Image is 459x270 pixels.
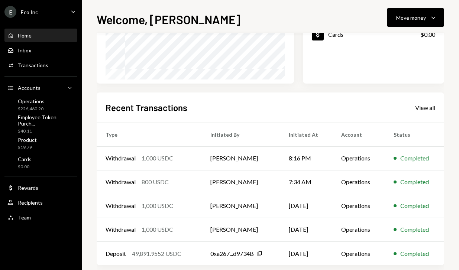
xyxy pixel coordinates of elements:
[18,32,32,39] div: Home
[97,12,240,27] h1: Welcome, [PERSON_NAME]
[201,123,280,146] th: Initiated By
[18,214,31,221] div: Team
[4,81,77,94] a: Accounts
[142,154,173,163] div: 1,000 USDC
[332,218,385,241] td: Operations
[18,106,45,112] div: $226,460.20
[332,170,385,194] td: Operations
[400,225,429,234] div: Completed
[4,196,77,209] a: Recipients
[106,249,126,258] div: Deposit
[280,241,333,265] td: [DATE]
[106,101,187,114] h2: Recent Transactions
[280,194,333,218] td: [DATE]
[4,6,16,18] div: E
[4,43,77,57] a: Inbox
[280,218,333,241] td: [DATE]
[4,211,77,224] a: Team
[4,96,77,114] a: Operations$226,460.20
[332,194,385,218] td: Operations
[106,178,136,186] div: Withdrawal
[4,115,77,133] a: Employee Token Purch...$40.11
[201,170,280,194] td: [PERSON_NAME]
[106,154,136,163] div: Withdrawal
[303,22,444,47] a: Cards$0.00
[210,249,254,258] div: 0xa267...d9734B
[400,178,429,186] div: Completed
[18,114,74,127] div: Employee Token Purch...
[280,170,333,194] td: 7:34 AM
[415,103,435,111] a: View all
[18,98,45,104] div: Operations
[4,154,77,172] a: Cards$0.00
[415,104,435,111] div: View all
[21,9,38,15] div: Eco Inc
[332,123,385,146] th: Account
[420,30,435,39] div: $0.00
[142,225,173,234] div: 1,000 USDC
[201,194,280,218] td: [PERSON_NAME]
[328,31,343,38] div: Cards
[4,58,77,72] a: Transactions
[18,85,41,91] div: Accounts
[18,164,32,170] div: $0.00
[4,181,77,194] a: Rewards
[396,14,426,22] div: Move money
[142,178,169,186] div: 800 USDC
[18,62,48,68] div: Transactions
[332,241,385,265] td: Operations
[332,146,385,170] td: Operations
[18,199,43,206] div: Recipients
[400,249,429,258] div: Completed
[4,29,77,42] a: Home
[18,137,37,143] div: Product
[201,218,280,241] td: [PERSON_NAME]
[201,146,280,170] td: [PERSON_NAME]
[106,225,136,234] div: Withdrawal
[106,201,136,210] div: Withdrawal
[385,123,444,146] th: Status
[387,8,444,27] button: Move money
[280,123,333,146] th: Initiated At
[18,128,74,134] div: $40.11
[18,47,31,53] div: Inbox
[4,134,77,152] a: Product$19.79
[18,144,37,151] div: $19.79
[280,146,333,170] td: 8:16 PM
[132,249,181,258] div: 49,891.9552 USDC
[400,154,429,163] div: Completed
[18,185,38,191] div: Rewards
[97,123,201,146] th: Type
[142,201,173,210] div: 1,000 USDC
[400,201,429,210] div: Completed
[18,156,32,162] div: Cards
